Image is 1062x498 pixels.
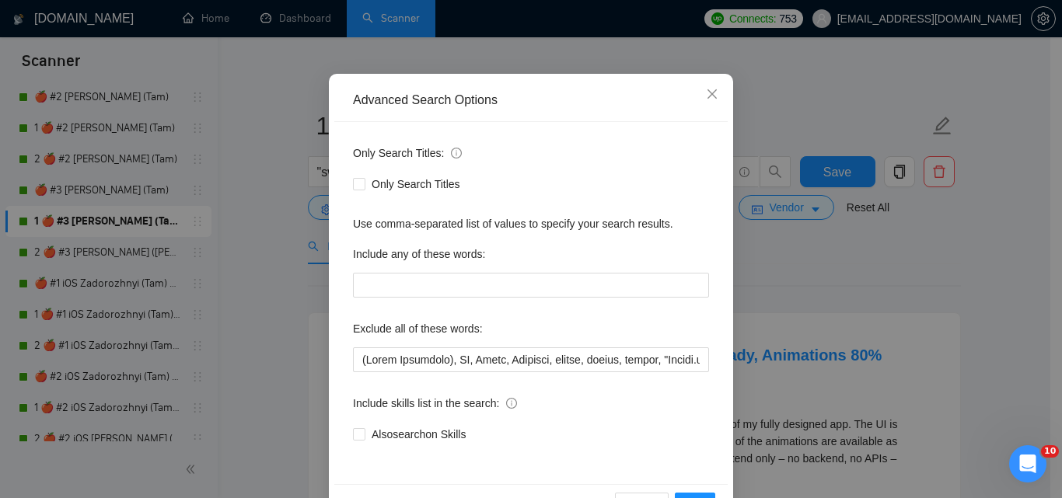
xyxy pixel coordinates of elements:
[353,92,709,109] div: Advanced Search Options
[706,88,718,100] span: close
[353,145,462,162] span: Only Search Titles:
[691,74,733,116] button: Close
[353,242,485,266] label: Include any of these words:
[365,426,472,443] span: Also search on Skills
[1041,445,1059,458] span: 10
[353,316,483,341] label: Exclude all of these words:
[365,176,466,193] span: Only Search Titles
[506,398,517,409] span: info-circle
[353,395,517,412] span: Include skills list in the search:
[1009,445,1046,482] iframe: Intercom live chat
[451,148,462,158] span: info-circle
[353,215,709,232] div: Use comma-separated list of values to specify your search results.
